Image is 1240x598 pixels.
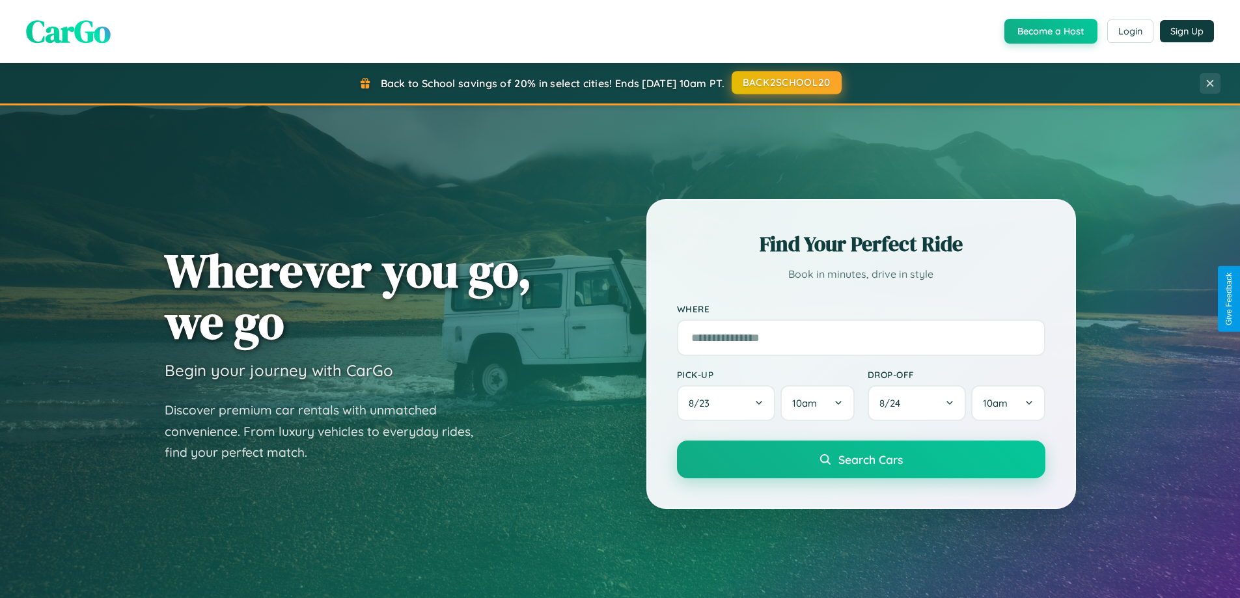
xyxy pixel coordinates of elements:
label: Pick-up [677,369,855,380]
span: 8 / 24 [879,397,907,409]
button: 10am [971,385,1045,421]
h1: Wherever you go, we go [165,245,532,347]
div: Give Feedback [1224,273,1233,325]
button: Login [1107,20,1153,43]
button: Sign Up [1160,20,1214,42]
span: 10am [792,397,817,409]
span: Back to School savings of 20% in select cities! Ends [DATE] 10am PT. [381,77,724,90]
p: Discover premium car rentals with unmatched convenience. From luxury vehicles to everyday rides, ... [165,400,490,463]
span: 8 / 23 [689,397,716,409]
button: Search Cars [677,441,1045,478]
button: Become a Host [1004,19,1097,44]
button: BACK2SCHOOL20 [732,71,842,94]
p: Book in minutes, drive in style [677,265,1045,284]
button: 8/23 [677,385,776,421]
label: Where [677,303,1045,314]
span: 10am [983,397,1008,409]
span: Search Cars [838,452,903,467]
button: 10am [780,385,854,421]
button: 8/24 [868,385,967,421]
label: Drop-off [868,369,1045,380]
h2: Find Your Perfect Ride [677,230,1045,258]
h3: Begin your journey with CarGo [165,360,393,380]
span: CarGo [26,10,111,53]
